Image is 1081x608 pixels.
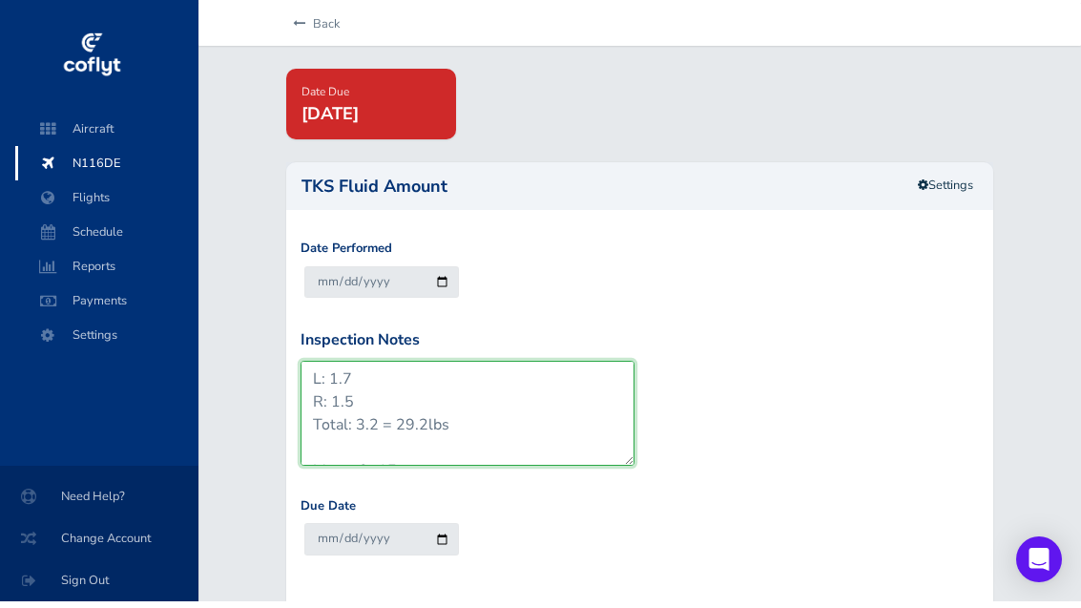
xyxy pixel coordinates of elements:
[905,177,986,208] a: Settings
[34,187,179,221] span: Flights
[301,367,634,472] textarea: L: 1.7 R: 1.5 Total: 3.2 = 29.2lbs Max = 0+15 High = 0+31 Norm = 1+02 Normal: 1+36 High: 0+48 Max...
[301,184,978,201] h2: TKS Fluid Amount
[301,245,392,265] label: Date Performed
[34,290,179,325] span: Payments
[60,33,123,91] img: coflyt logo
[301,335,420,360] label: Inspection Notes
[301,91,349,106] span: Date Due
[23,486,176,520] span: Need Help?
[34,325,179,359] span: Settings
[23,528,176,562] span: Change Account
[301,109,359,132] span: [DATE]
[34,256,179,290] span: Reports
[301,503,356,523] label: Due Date
[34,221,179,256] span: Schedule
[1016,543,1062,589] div: Open Intercom Messenger
[287,10,340,52] a: Back
[23,570,176,604] span: Sign Out
[34,118,179,153] span: Aircraft
[34,153,179,187] span: N116DE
